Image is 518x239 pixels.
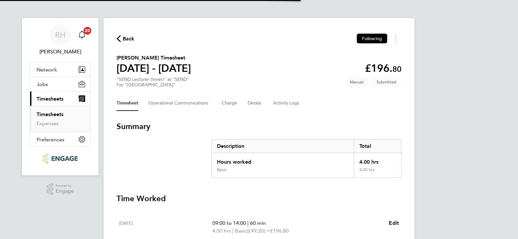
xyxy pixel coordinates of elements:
[222,95,237,111] button: Charge
[248,95,263,111] button: Details
[212,153,354,167] div: Hours worked
[247,220,249,226] span: |
[117,54,191,62] h2: [PERSON_NAME] Timesheet
[212,220,246,226] span: 09:00 to 14:00
[123,35,135,43] span: Back
[354,140,401,153] div: Total
[211,139,401,178] div: Summary
[37,136,64,143] span: Preferences
[117,77,189,88] div: "SEND Lecturer (Inner)" at "SEND"
[37,81,48,87] span: Jobs
[117,95,138,111] button: Timesheet
[250,220,266,226] span: 60 min
[37,120,59,126] a: Expenses
[56,189,74,194] span: Engage
[22,18,98,175] nav: Main navigation
[117,62,191,75] h1: [DATE] - [DATE]
[117,82,189,88] div: For "[GEOGRAPHIC_DATA]"
[30,132,90,147] button: Preferences
[232,228,233,234] span: |
[30,25,91,56] a: RH[PERSON_NAME]
[392,64,401,74] span: 80
[37,111,63,117] a: Timesheets
[30,48,91,56] span: Richard Harris
[357,34,387,43] button: Following
[37,96,63,102] span: Timesheets
[389,219,399,227] a: Edit
[37,67,57,73] span: Network
[30,62,90,77] button: Network
[390,34,401,44] button: Timesheets Menu
[273,95,300,111] button: Activity Logs
[270,228,289,234] span: £196.80
[212,228,231,234] span: 4.00 hrs
[235,227,247,235] span: Basic
[389,220,399,226] span: Edit
[56,183,74,189] span: Powered by
[354,153,401,167] div: 4.00 hrs
[117,35,135,43] button: Back
[75,25,88,45] a: 20
[117,121,401,132] h3: Summary
[362,36,382,41] span: Following
[365,62,401,74] app-decimal: £196.
[149,95,211,111] button: Operational Communications
[43,153,77,164] img: ncclondon-logo-retina.png
[117,193,401,204] h3: Time Worked
[47,183,74,195] a: Powered byEngage
[30,153,91,164] a: Go to home page
[371,77,401,87] span: This timesheet is Submitted.
[354,167,401,178] div: 4.00 hrs
[30,92,90,106] button: Timesheets
[344,77,369,87] span: This timesheet was manually created.
[84,27,91,35] span: 20
[247,228,270,234] span: (£49.20) =
[212,140,354,153] div: Description
[30,77,90,91] button: Jobs
[55,31,66,39] span: RH
[30,106,90,132] div: Timesheets
[217,167,227,172] div: Basic
[119,219,212,235] div: [DATE]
